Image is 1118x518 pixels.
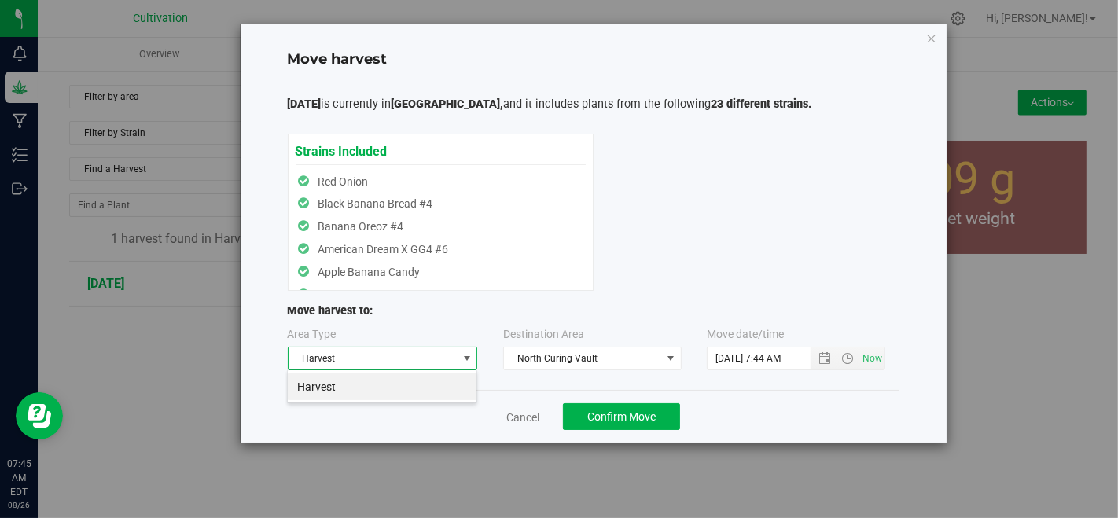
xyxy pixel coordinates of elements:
iframe: Resource center [16,392,63,439]
span: 23 different strains. [712,97,812,111]
span: [DATE] [288,97,322,111]
li: Harvest [288,373,476,400]
button: Confirm Move [563,403,680,430]
span: Move harvest to: [288,304,373,318]
span: Open the time view [834,352,861,365]
label: Destination Area [503,326,584,343]
span: Harvest [289,347,458,369]
h4: Move harvest [288,50,899,70]
span: Set Current date [859,347,886,370]
span: Open the date view [811,352,838,365]
label: Move date/time [707,326,784,343]
span: [GEOGRAPHIC_DATA], [392,97,504,111]
a: Cancel [506,410,539,425]
p: is currently in and it includes plants from the following [288,96,899,113]
span: North Curing Vault [504,347,661,369]
span: Confirm Move [587,410,656,423]
label: Area Type [288,326,337,343]
span: Strains Included [296,135,388,159]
